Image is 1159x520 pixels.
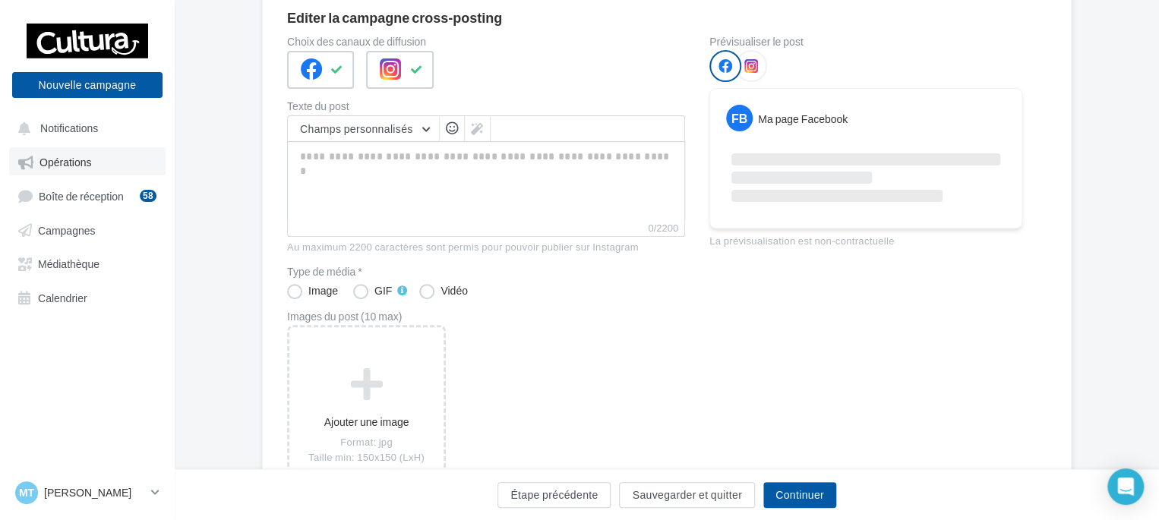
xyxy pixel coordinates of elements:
div: La prévisualisation est non-contractuelle [709,228,1022,248]
a: Calendrier [9,283,166,310]
p: [PERSON_NAME] [44,485,145,500]
span: Calendrier [38,291,87,304]
div: Images du post (10 max) [287,311,685,322]
div: Image [308,285,338,296]
span: Boîte de réception [39,189,124,202]
button: Notifications [9,114,159,141]
div: Ma page Facebook [758,112,848,127]
span: Opérations [39,156,91,169]
span: Campagnes [38,223,96,236]
a: Campagnes [9,216,166,243]
a: MT [PERSON_NAME] [12,478,163,507]
div: 58 [140,190,156,202]
button: Nouvelle campagne [12,72,163,98]
label: Choix des canaux de diffusion [287,36,685,47]
a: Opérations [9,147,166,175]
button: Sauvegarder et quitter [619,482,754,508]
div: GIF [374,285,392,296]
label: 0/2200 [287,220,685,237]
div: FB [726,105,753,131]
div: Editer la campagne cross-posting [287,11,502,24]
label: Type de média * [287,266,685,277]
button: Continuer [763,482,836,508]
div: Vidéo [441,285,468,296]
div: Au maximum 2200 caractères sont permis pour pouvoir publier sur Instagram [287,241,685,254]
a: Médiathèque [9,249,166,276]
div: Prévisualiser le post [709,36,1022,47]
span: Notifications [40,121,98,134]
span: Médiathèque [38,257,99,270]
button: Champs personnalisés [288,116,439,142]
a: Boîte de réception58 [9,181,166,210]
div: Open Intercom Messenger [1107,468,1144,505]
span: Champs personnalisés [300,122,413,135]
label: Texte du post [287,101,685,112]
button: Étape précédente [497,482,611,508]
span: MT [19,485,34,500]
